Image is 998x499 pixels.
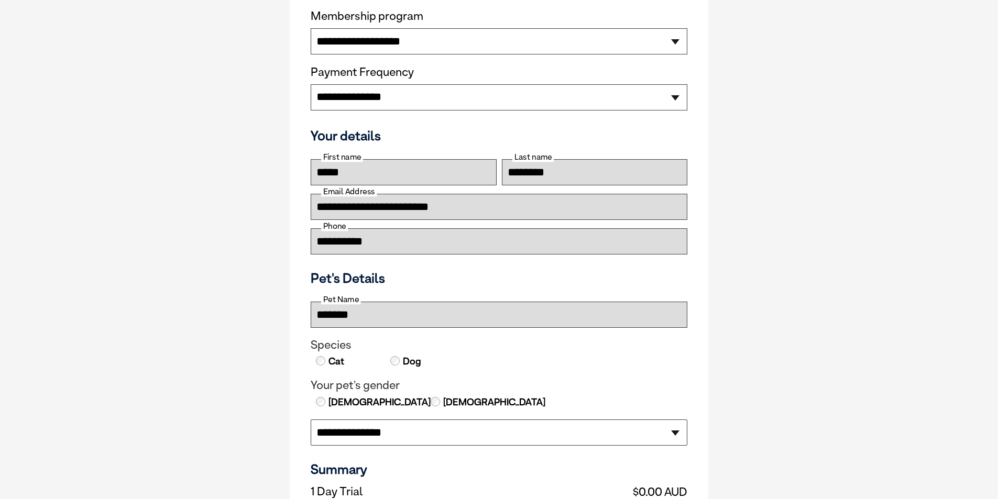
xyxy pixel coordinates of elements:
[311,338,687,352] legend: Species
[311,9,687,23] label: Membership program
[321,152,363,162] label: First name
[512,152,554,162] label: Last name
[321,187,377,196] label: Email Address
[311,128,687,143] h3: Your details
[321,221,348,231] label: Phone
[311,379,687,392] legend: Your pet's gender
[311,461,687,477] h3: Summary
[311,65,414,79] label: Payment Frequency
[306,270,692,286] h3: Pet's Details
